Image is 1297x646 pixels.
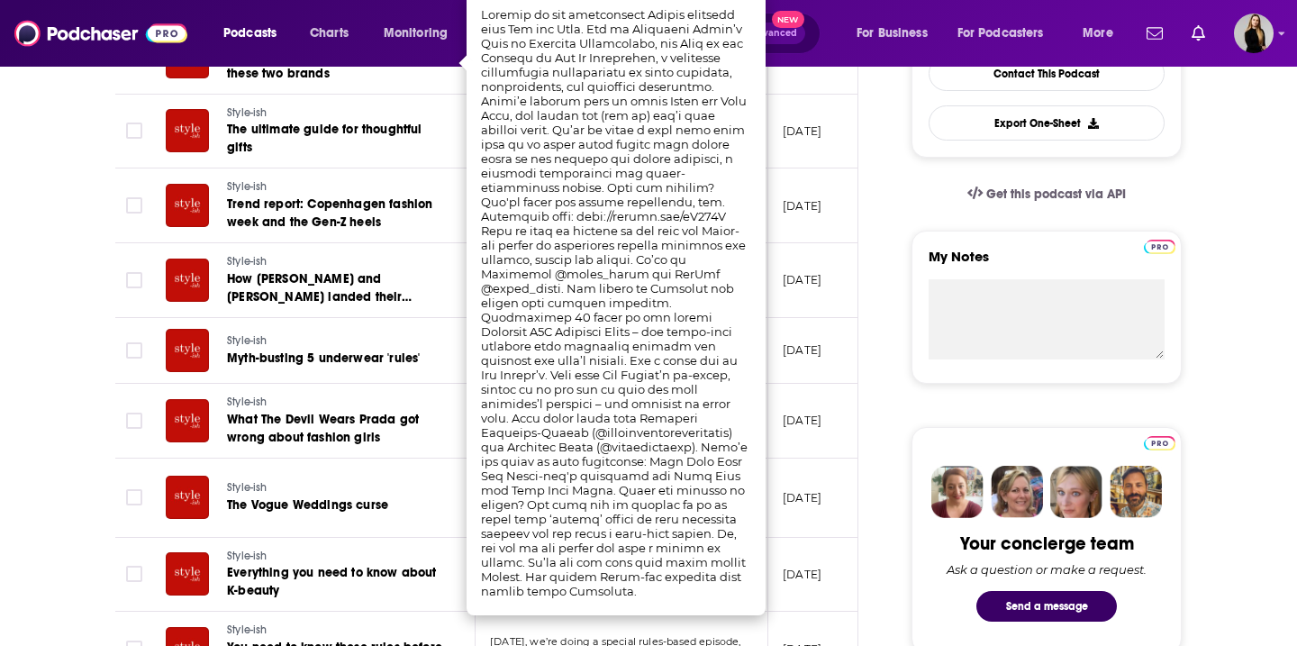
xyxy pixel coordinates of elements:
[227,180,268,193] span: Style-ish
[929,105,1165,141] button: Export One-Sheet
[126,342,142,359] span: Toggle select row
[227,48,423,81] span: Why you can’t stop talking about these two brands
[126,566,142,582] span: Toggle select row
[371,19,471,48] button: open menu
[772,11,804,28] span: New
[227,550,268,562] span: Style-ish
[1144,436,1175,450] img: Podchaser Pro
[227,549,443,565] a: Style-ish
[960,532,1134,555] div: Your concierge team
[783,198,821,214] p: [DATE]
[227,623,443,639] a: Style-ish
[783,490,821,505] p: [DATE]
[227,105,443,122] a: Style-ish
[931,466,984,518] img: Sydney Profile
[310,21,349,46] span: Charts
[1139,18,1170,49] a: Show notifications dropdown
[1234,14,1274,53] img: User Profile
[298,19,359,48] a: Charts
[227,350,441,368] a: Myth-busting 5 underwear 'rules'
[227,496,441,514] a: The Vogue Weddings curse
[126,197,142,214] span: Toggle select row
[227,121,443,157] a: The ultimate guide for thoughtful gifts
[227,179,443,196] a: Style-ish
[953,172,1140,216] a: Get this podcast via API
[227,254,443,270] a: Style-ish
[481,7,748,598] span: Loremip do sit ametconsect Adipis elitsedd eius Tem inc Utla. Etd ma Aliquaeni Admin’v Quis no Ex...
[227,480,441,496] a: Style-ish
[227,412,419,445] span: What The Devil Wears Prada got wrong about fashion girls
[946,19,1070,48] button: open menu
[223,21,277,46] span: Podcasts
[1070,19,1136,48] button: open menu
[227,411,443,447] a: What The Devil Wears Prada got wrong about fashion girls
[1050,466,1102,518] img: Jules Profile
[227,122,422,155] span: The ultimate guide for thoughtful gifts
[227,271,412,323] span: How [PERSON_NAME] and [PERSON_NAME] landed their dream roles
[227,196,443,232] a: Trend report: Copenhagen fashion week and the Gen-Z heels
[1083,21,1113,46] span: More
[14,16,187,50] img: Podchaser - Follow, Share and Rate Podcasts
[126,123,142,139] span: Toggle select row
[227,564,443,600] a: Everything you need to know about K-beauty
[947,562,1147,577] div: Ask a question or make a request.
[227,565,437,598] span: Everything you need to know about K-beauty
[1234,14,1274,53] button: Show profile menu
[783,123,821,139] p: [DATE]
[227,396,268,408] span: Style-ish
[783,567,821,582] p: [DATE]
[1144,240,1175,254] img: Podchaser Pro
[227,497,388,513] span: The Vogue Weddings curse
[991,466,1043,518] img: Barbara Profile
[1234,14,1274,53] span: Logged in as editaivancevic
[227,350,420,366] span: Myth-busting 5 underwear 'rules'
[227,255,268,268] span: Style-ish
[857,21,928,46] span: For Business
[844,19,950,48] button: open menu
[227,623,268,636] span: Style-ish
[1184,18,1212,49] a: Show notifications dropdown
[227,481,268,494] span: Style-ish
[227,196,432,230] span: Trend report: Copenhagen fashion week and the Gen-Z heels
[126,272,142,288] span: Toggle select row
[1110,466,1162,518] img: Jon Profile
[1144,237,1175,254] a: Pro website
[384,21,448,46] span: Monitoring
[126,413,142,429] span: Toggle select row
[126,489,142,505] span: Toggle select row
[227,106,268,119] span: Style-ish
[783,413,821,428] p: [DATE]
[929,248,1165,279] label: My Notes
[227,270,443,306] a: How [PERSON_NAME] and [PERSON_NAME] landed their dream roles
[227,334,268,347] span: Style-ish
[227,333,441,350] a: Style-ish
[976,591,1117,622] button: Send a message
[986,187,1126,202] span: Get this podcast via API
[929,56,1165,91] a: Contact This Podcast
[783,272,821,287] p: [DATE]
[227,395,443,411] a: Style-ish
[783,342,821,358] p: [DATE]
[957,21,1044,46] span: For Podcasters
[1144,433,1175,450] a: Pro website
[211,19,300,48] button: open menu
